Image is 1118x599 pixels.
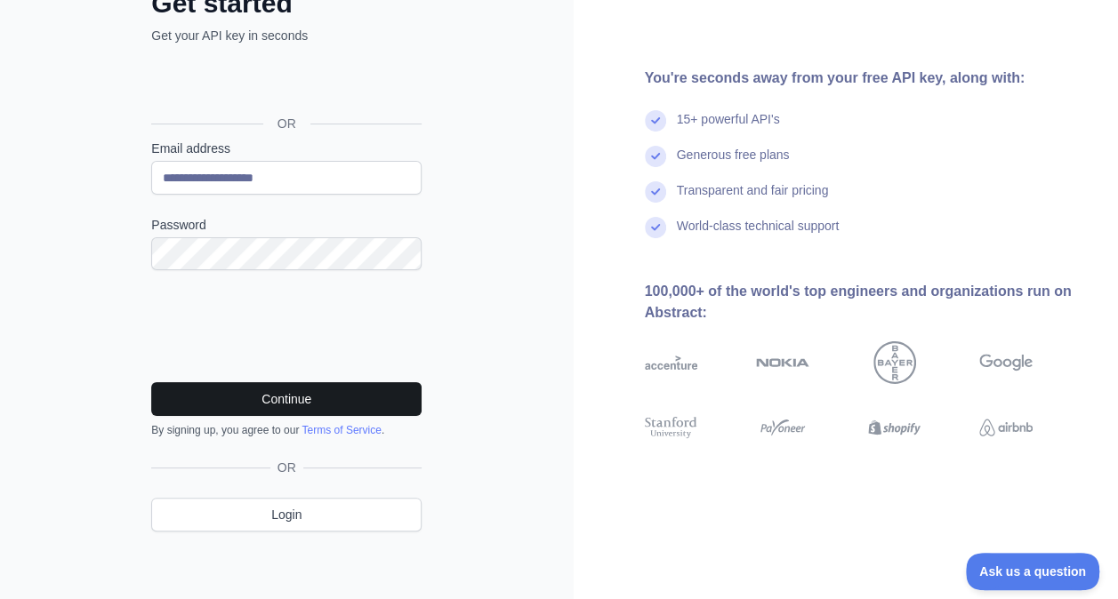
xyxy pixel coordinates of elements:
img: check mark [645,146,666,167]
button: Continue [151,382,422,416]
iframe: Sign in with Google Button [142,64,427,103]
img: google [979,341,1033,384]
img: check mark [645,181,666,203]
img: stanford university [645,414,698,441]
label: Email address [151,140,422,157]
iframe: Toggle Customer Support [966,553,1100,590]
div: Transparent and fair pricing [677,181,829,217]
div: By signing up, you agree to our . [151,423,422,437]
img: check mark [645,217,666,238]
span: OR [263,115,310,132]
img: bayer [873,341,916,384]
img: check mark [645,110,666,132]
a: Terms of Service [302,424,381,436]
img: nokia [756,341,809,384]
img: payoneer [756,414,809,441]
div: Generous free plans [677,146,790,181]
a: Login [151,498,422,531]
p: Get your API key in seconds [151,27,422,44]
img: shopify [868,414,921,441]
img: airbnb [979,414,1033,441]
div: 100,000+ of the world's top engineers and organizations run on Abstract: [645,281,1090,323]
div: World-class technical support [677,217,840,252]
img: accenture [645,341,698,384]
span: OR [270,459,303,476]
iframe: reCAPTCHA [151,292,422,361]
div: You're seconds away from your free API key, along with: [645,68,1090,89]
div: 15+ powerful API's [677,110,780,146]
label: Password [151,216,422,234]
